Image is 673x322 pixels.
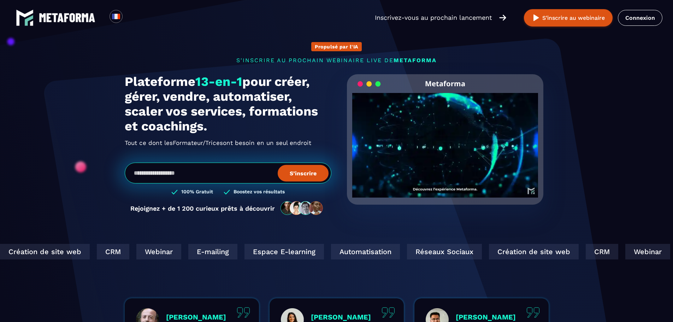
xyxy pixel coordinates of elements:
[39,13,95,22] img: logo
[125,137,331,148] h2: Tout ce dont les ont besoin en un seul endroit
[394,57,437,64] span: METAFORMA
[456,313,516,321] p: [PERSON_NAME]
[92,244,125,259] div: CRM
[618,10,662,26] a: Connexion
[526,307,540,318] img: quote
[315,44,358,49] p: Propulsé par l'IA
[130,205,275,212] p: Rejoignez + de 1 200 curieux prêts à découvrir
[234,189,285,195] h3: Boostez vos résultats
[278,201,326,216] img: community-people
[123,10,140,25] div: Search for option
[524,9,613,27] button: S’inscrire au webinaire
[278,165,329,181] button: S’inscrire
[181,189,213,195] h3: 100% Gratuit
[311,313,371,321] p: [PERSON_NAME]
[352,93,538,186] video: Your browser does not support the video tag.
[402,244,477,259] div: Réseaux Sociaux
[240,244,319,259] div: Espace E-learning
[132,244,177,259] div: Webinar
[237,307,250,318] img: quote
[195,74,242,89] span: 13-en-1
[112,12,120,21] img: fr
[358,81,381,87] img: loading
[621,244,666,259] div: Webinar
[382,307,395,318] img: quote
[173,137,223,148] span: Formateur/Trices
[532,13,541,22] img: play
[499,14,506,22] img: arrow-right
[581,244,614,259] div: CRM
[326,244,395,259] div: Automatisation
[425,74,465,93] h2: Metaforma
[184,244,233,259] div: E-mailing
[129,13,134,22] input: Search for option
[166,313,226,321] p: [PERSON_NAME]
[484,244,574,259] div: Création de site web
[125,74,331,134] h1: Plateforme pour créer, gérer, vendre, automatiser, scaler vos services, formations et coachings.
[224,189,230,195] img: checked
[171,189,178,195] img: checked
[375,13,492,23] p: Inscrivez-vous au prochain lancement
[16,9,34,27] img: logo
[125,57,549,64] p: s'inscrire au prochain webinaire live de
